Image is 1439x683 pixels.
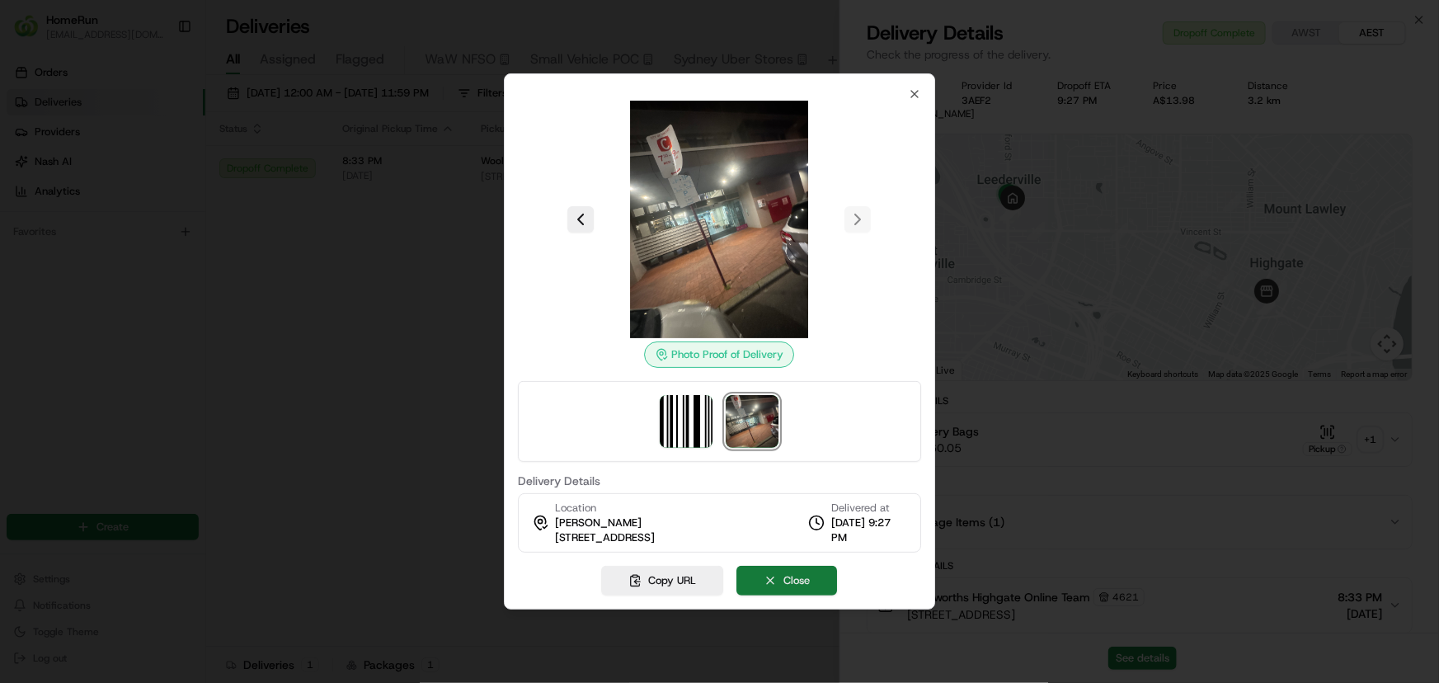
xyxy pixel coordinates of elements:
label: Delivery Details [518,475,922,487]
img: photo_proof_of_delivery image [727,395,779,448]
img: barcode_scan_on_pickup image [661,395,713,448]
div: Photo Proof of Delivery [645,341,795,368]
span: Delivered at [831,501,907,516]
span: Location [555,501,596,516]
img: photo_proof_of_delivery image [601,101,839,338]
span: [DATE] 9:27 PM [831,516,907,545]
span: [STREET_ADDRESS] [555,530,655,545]
button: Copy URL [602,566,724,596]
span: [PERSON_NAME] [555,516,642,530]
button: Close [737,566,838,596]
